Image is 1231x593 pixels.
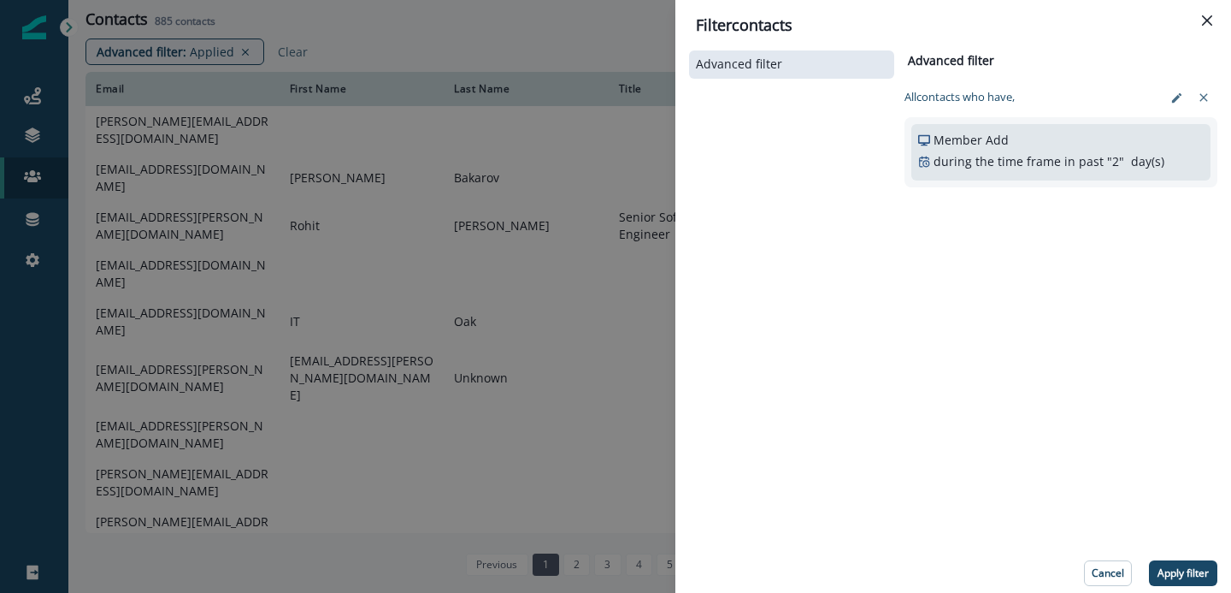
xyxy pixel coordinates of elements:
[1157,567,1209,579] p: Apply filter
[696,14,792,37] p: Filter contacts
[1092,567,1124,579] p: Cancel
[1107,152,1124,170] p: " 2 "
[1149,560,1217,586] button: Apply filter
[1131,152,1164,170] p: day(s)
[1193,7,1221,34] button: Close
[904,89,1015,106] p: All contact s who have,
[1190,85,1217,110] button: clear-filter
[696,57,782,72] p: Advanced filter
[1084,560,1132,586] button: Cancel
[1064,152,1104,170] p: in past
[934,131,1009,149] p: Member Add
[934,152,1061,170] p: during the time frame
[1163,85,1190,110] button: edit-filter
[696,57,887,72] button: Advanced filter
[904,54,994,68] h2: Advanced filter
